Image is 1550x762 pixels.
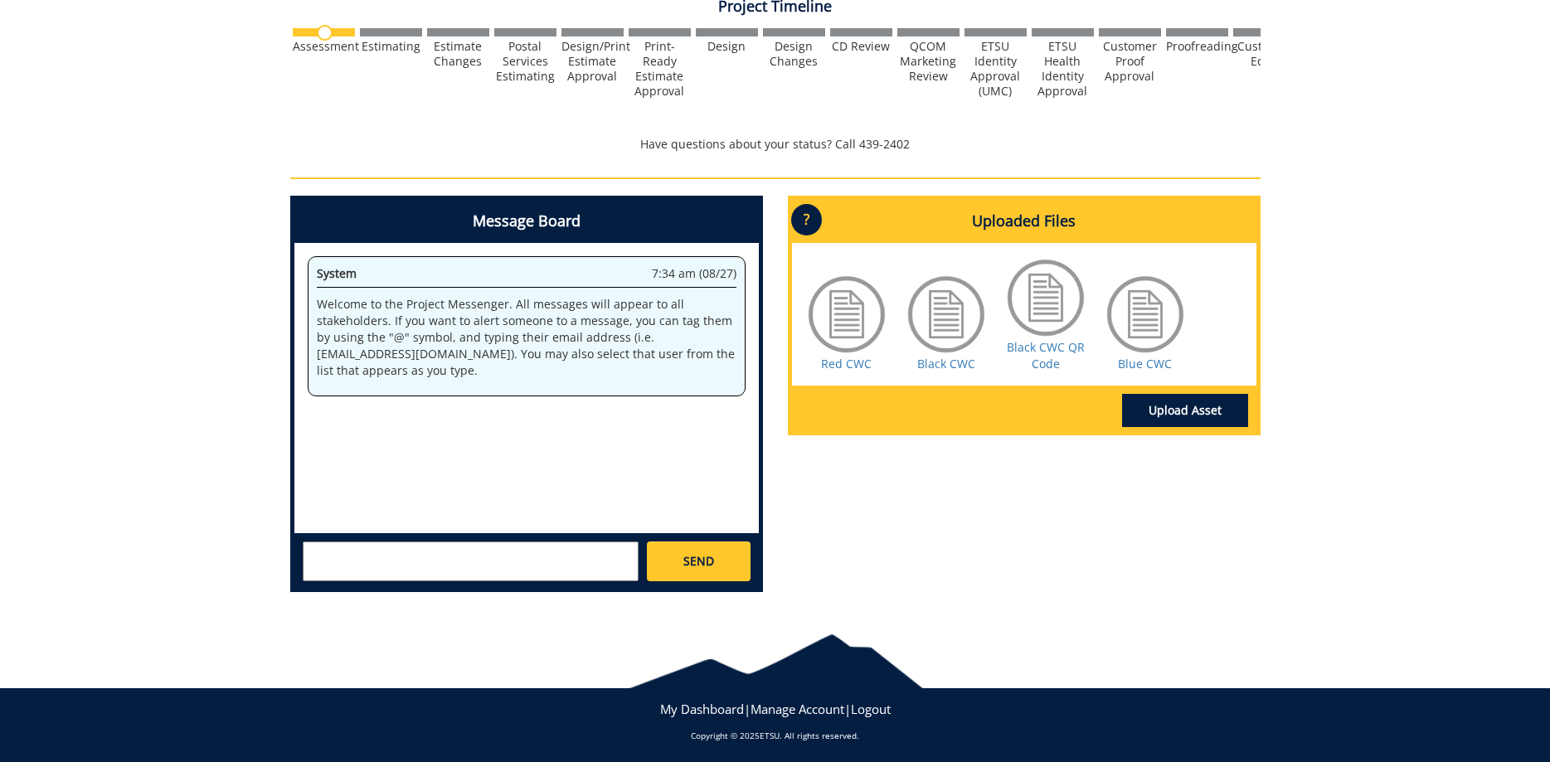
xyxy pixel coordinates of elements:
div: Design/Print Estimate Approval [561,39,624,84]
a: My Dashboard [660,701,744,717]
p: Have questions about your status? Call 439-2402 [290,136,1261,153]
a: SEND [647,541,750,581]
a: Logout [851,701,891,717]
div: Design [696,39,758,54]
a: Blue CWC [1118,356,1172,371]
h4: Uploaded Files [792,200,1256,243]
div: Postal Services Estimating [494,39,556,84]
div: Customer Proof Approval [1099,39,1161,84]
span: 7:34 am (08/27) [652,265,736,282]
a: Red CWC [821,356,872,371]
span: SEND [683,553,714,570]
div: Design Changes [763,39,825,69]
div: ETSU Health Identity Approval [1032,39,1094,99]
a: Manage Account [751,701,844,717]
div: Proofreading [1166,39,1228,54]
div: CD Review [830,39,892,54]
textarea: messageToSend [303,541,639,581]
div: Print-Ready Estimate Approval [629,39,691,99]
a: Upload Asset [1122,394,1248,427]
div: Customer Edits [1233,39,1295,69]
p: Welcome to the Project Messenger. All messages will appear to all stakeholders. If you want to al... [317,296,736,379]
div: QCOM Marketing Review [897,39,960,84]
span: System [317,265,357,281]
div: Assessment [293,39,355,54]
img: no [317,25,333,41]
p: ? [791,204,822,235]
div: ETSU Identity Approval (UMC) [964,39,1027,99]
div: Estimating [360,39,422,54]
a: Black CWC QR Code [1007,339,1085,371]
h4: Message Board [294,200,759,243]
div: Estimate Changes [427,39,489,69]
a: ETSU [760,730,780,741]
a: Black CWC [917,356,975,371]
